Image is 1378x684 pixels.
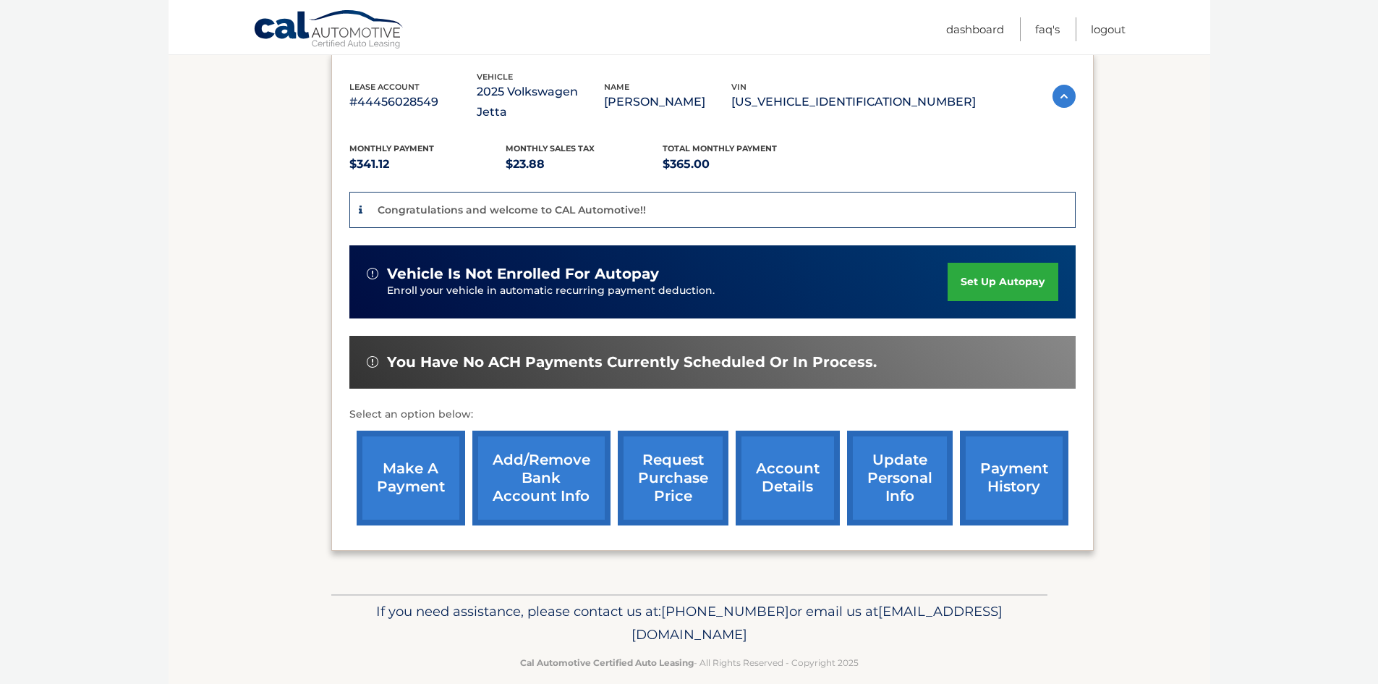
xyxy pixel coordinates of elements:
a: Add/Remove bank account info [472,431,611,525]
span: vehicle [477,72,513,82]
img: alert-white.svg [367,356,378,368]
a: make a payment [357,431,465,525]
span: vin [731,82,747,92]
span: Monthly sales Tax [506,143,595,153]
span: Total Monthly Payment [663,143,777,153]
p: Enroll your vehicle in automatic recurring payment deduction. [387,283,948,299]
img: accordion-active.svg [1052,85,1076,108]
a: Cal Automotive [253,9,405,51]
a: payment history [960,431,1068,525]
p: $341.12 [349,154,506,174]
a: Dashboard [946,17,1004,41]
a: set up autopay [948,263,1058,301]
p: - All Rights Reserved - Copyright 2025 [341,655,1038,670]
p: 2025 Volkswagen Jetta [477,82,604,122]
a: FAQ's [1035,17,1060,41]
p: Select an option below: [349,406,1076,423]
span: lease account [349,82,420,92]
a: Logout [1091,17,1126,41]
a: request purchase price [618,431,728,525]
a: update personal info [847,431,953,525]
span: Monthly Payment [349,143,434,153]
span: name [604,82,629,92]
p: $365.00 [663,154,820,174]
span: You have no ACH payments currently scheduled or in process. [387,353,877,371]
img: alert-white.svg [367,268,378,279]
strong: Cal Automotive Certified Auto Leasing [520,657,694,668]
span: [PHONE_NUMBER] [661,603,789,620]
p: If you need assistance, please contact us at: or email us at [341,600,1038,646]
p: [PERSON_NAME] [604,92,731,112]
p: #44456028549 [349,92,477,112]
p: $23.88 [506,154,663,174]
span: vehicle is not enrolled for autopay [387,265,659,283]
p: [US_VEHICLE_IDENTIFICATION_NUMBER] [731,92,976,112]
p: Congratulations and welcome to CAL Automotive!! [378,203,646,216]
a: account details [736,431,840,525]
